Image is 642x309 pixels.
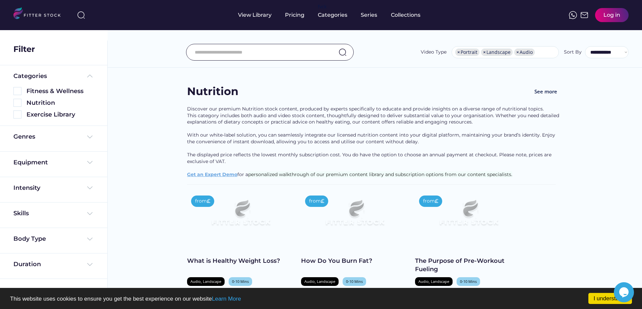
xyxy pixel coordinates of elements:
[13,260,41,268] div: Duration
[86,184,94,192] img: Frame%20%284%29.svg
[198,191,284,240] img: Frame%2079%20%281%29.svg
[603,11,620,19] div: Log in
[13,110,21,119] img: Rectangle%205126.svg
[86,158,94,166] img: Frame%20%284%29.svg
[13,72,47,80] div: Categories
[426,191,512,240] img: Frame%2079%20%281%29.svg
[187,171,237,177] a: Get an Expert Demo
[285,11,304,19] div: Pricing
[207,198,210,205] div: £
[361,11,377,19] div: Series
[86,72,94,80] img: Frame%20%285%29.svg
[455,49,479,56] li: Portrait
[248,171,512,177] span: personalized walkthrough of our premium content library and subscription options from our content...
[238,11,272,19] div: View Library
[77,11,85,19] img: search-normal%203.svg
[86,260,94,268] img: Frame%20%284%29.svg
[86,210,94,218] img: Frame%20%284%29.svg
[187,84,254,99] div: Nutrition
[13,133,35,141] div: Genres
[13,158,48,167] div: Equipment
[346,279,363,284] div: 0-10 Mins
[418,279,449,284] div: Audio, Landscape
[614,282,635,302] iframe: chat widget
[481,49,513,56] li: Landscape
[435,198,438,205] div: £
[301,257,408,265] div: How Do You Burn Fat?
[514,49,535,56] li: Audio
[13,209,30,218] div: Skills
[26,99,94,107] div: Nutrition
[391,11,420,19] div: Collections
[86,235,94,243] img: Frame%20%284%29.svg
[26,110,94,119] div: Exercise Library
[588,293,632,304] a: I understand!
[187,106,563,184] div: Discover our premium Nutrition stock content, produced by experts specifically to educate and pro...
[423,198,435,205] div: from
[187,257,294,265] div: What is Healthy Weight Loss?
[232,279,249,284] div: 0-10 Mins
[318,11,347,19] div: Categories
[13,235,46,243] div: Body Type
[339,48,347,56] img: search-normal.svg
[516,50,519,55] span: ×
[13,44,35,55] div: Filter
[187,152,553,164] span: The displayed price reflects the lowest monthly subscription cost. You do have the option to choo...
[190,279,221,284] div: Audio, Landscape
[10,296,632,302] p: This website uses cookies to ensure you get the best experience on our website
[483,50,486,55] span: ×
[421,49,447,56] div: Video Type
[309,198,321,205] div: from
[13,87,21,95] img: Rectangle%205126.svg
[304,279,335,284] div: Audio, Landscape
[460,279,477,284] div: 0-10 Mins
[13,99,21,107] img: Rectangle%205126.svg
[13,7,66,21] img: LOGO.svg
[580,11,588,19] img: Frame%2051.svg
[318,3,327,10] div: fvck
[457,50,460,55] span: ×
[86,133,94,141] img: Frame%20%284%29.svg
[312,191,398,240] img: Frame%2079%20%281%29.svg
[26,87,94,95] div: Fitness & Wellness
[569,11,577,19] img: meteor-icons_whatsapp%20%281%29.svg
[13,184,40,192] div: Intensity
[195,198,207,205] div: from
[321,198,324,205] div: £
[212,296,241,302] a: Learn More
[529,84,563,99] button: See more
[415,257,522,274] div: The Purpose of Pre-Workout Fueling
[564,49,582,56] div: Sort By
